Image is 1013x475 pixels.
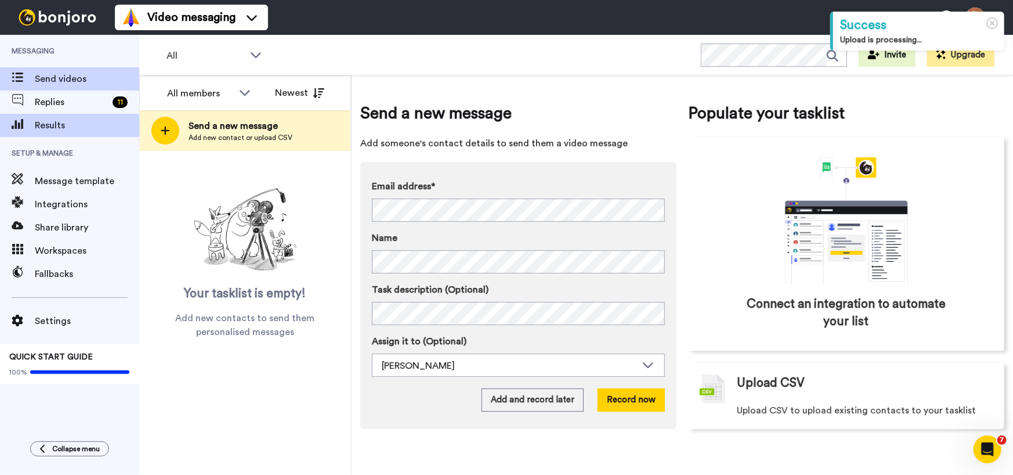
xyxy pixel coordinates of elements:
div: [PERSON_NAME] [382,359,636,373]
span: Your tasklist is empty! [184,285,306,303]
span: 100% [9,368,27,377]
label: Email address* [372,179,665,193]
button: Upgrade [927,44,994,67]
span: Settings [35,314,139,328]
span: All [167,49,244,63]
button: Add and record later [482,388,584,412]
span: Connect an integration to automate your list [737,296,955,330]
span: Share library [35,221,139,235]
div: All members [167,87,233,100]
div: animation [759,157,934,284]
span: Collapse menu [52,444,100,454]
span: Replies [35,95,108,109]
span: 7 [997,436,1007,445]
span: Message template [35,174,139,188]
span: Upload CSV to upload existing contacts to your tasklist [737,404,976,418]
img: vm-color.svg [122,8,140,27]
img: bj-logo-header-white.svg [14,9,101,26]
img: csv-grey.png [700,375,725,404]
button: Invite [859,44,916,67]
span: Results [35,118,139,132]
span: Workspaces [35,244,139,258]
button: Record now [598,388,665,412]
span: Add new contacts to send them personalised messages [157,311,334,339]
span: Add someone's contact details to send them a video message [360,136,676,150]
span: Name [372,231,397,245]
span: Video messaging [147,9,236,26]
div: Upload is processing... [840,34,997,46]
button: Collapse menu [30,441,109,456]
span: Send a new message [189,119,292,133]
div: Success [840,16,997,34]
span: Integrations [35,197,139,211]
div: 11 [113,96,128,108]
span: Populate your tasklist [688,102,1004,125]
span: Send videos [35,72,139,86]
label: Task description (Optional) [372,283,665,297]
span: Send a new message [360,102,676,125]
button: Newest [266,81,333,105]
span: Add new contact or upload CSV [189,133,292,142]
img: ready-set-action.png [187,183,303,276]
label: Assign it to (Optional) [372,334,665,348]
iframe: Intercom live chat [974,436,1001,463]
span: Fallbacks [35,267,139,281]
span: QUICK START GUIDE [9,353,93,361]
span: Upload CSV [737,375,805,392]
